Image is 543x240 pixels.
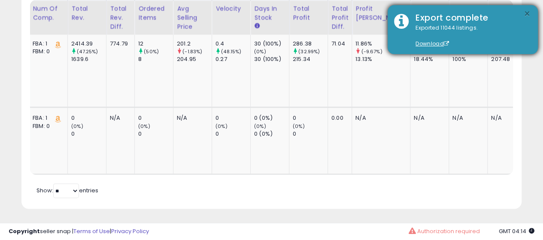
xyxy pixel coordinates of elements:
small: (-9.67%) [361,48,382,55]
div: 774.79 [110,40,128,48]
div: 0 [293,114,328,122]
small: (-1.83%) [182,48,202,55]
small: (47.25%) [77,48,98,55]
small: (32.99%) [298,48,320,55]
button: × [524,9,531,19]
div: N/A [452,114,481,122]
span: 2025-08-12 04:14 GMT [499,227,534,235]
div: 100% [452,55,487,63]
div: 0 [215,114,250,122]
div: 0 [71,114,106,122]
div: 8 [138,55,173,63]
small: (0%) [71,123,83,130]
div: N/A [414,114,442,122]
div: 12 [138,40,173,48]
div: 0 [71,130,106,138]
div: Total Profit Diff. [331,4,348,31]
a: Privacy Policy [111,227,149,235]
small: (0%) [254,123,266,130]
small: (0%) [293,123,305,130]
div: 207.48 [491,55,526,63]
div: 0 (0%) [254,114,289,122]
div: FBA: 1 [33,40,61,48]
div: 0.27 [215,55,250,63]
div: seller snap | | [9,228,149,236]
div: 71.04 [331,40,345,48]
small: (0%) [138,123,150,130]
div: 201.2 [177,40,212,48]
strong: Copyright [9,227,40,235]
div: 286.38 [293,40,328,48]
div: Days In Stock [254,4,285,22]
div: Avg BB Share [452,4,484,22]
div: Avg Selling Price [177,4,208,31]
small: (50%) [144,48,159,55]
div: 0 (0%) [254,130,289,138]
div: Avg Win Price [491,4,522,22]
div: 204.95 [177,55,212,63]
small: (0%) [254,48,266,55]
small: Days In Stock. [254,22,259,30]
a: Terms of Use [73,227,110,235]
small: (48.15%) [221,48,241,55]
div: Total Profit [293,4,324,22]
div: 0 [215,130,250,138]
div: Velocity [215,4,247,13]
div: FBM: 0 [33,122,61,130]
div: Total Rev. Diff. [110,4,131,31]
div: N/A [177,114,205,122]
div: Ordered Items [138,4,170,22]
div: Total Rev. [71,4,103,22]
div: 0 [293,130,328,138]
div: 215.34 [293,55,328,63]
div: 2414.39 [71,40,106,48]
div: Profit [PERSON_NAME] [355,4,406,22]
div: N/A [355,114,403,122]
div: 0.00 [331,114,345,122]
div: FBA: 1 [33,114,61,122]
a: Download [416,40,449,47]
div: Exported 11044 listings. [409,24,531,48]
div: ROI [414,4,445,13]
span: Show: entries [36,186,98,194]
div: 18.44% [414,55,449,63]
div: 0.4 [215,40,250,48]
div: 0 [138,114,173,122]
div: 13.13% [355,55,410,63]
div: 11.86% [355,40,410,48]
div: Export complete [409,12,531,24]
div: 0 [138,130,173,138]
small: (0%) [215,123,228,130]
div: 30 (100%) [254,40,289,48]
div: 1639.6 [71,55,106,63]
div: N/A [110,114,128,122]
div: Num of Comp. [33,4,64,22]
div: 30 (100%) [254,55,289,63]
div: N/A [491,114,519,122]
div: FBM: 0 [33,48,61,55]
